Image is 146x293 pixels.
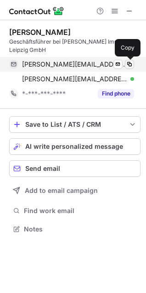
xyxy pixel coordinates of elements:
div: Save to List / ATS / CRM [25,121,124,128]
button: Add to email campaign [9,182,140,199]
span: [PERSON_NAME][EMAIL_ADDRESS][DOMAIN_NAME] [22,60,127,68]
span: Add to email campaign [25,187,98,194]
button: Reveal Button [98,89,134,98]
span: AI write personalized message [25,143,123,150]
span: Find work email [24,207,137,215]
span: [PERSON_NAME][EMAIL_ADDRESS][DOMAIN_NAME] [22,75,127,83]
button: Find work email [9,204,140,217]
button: save-profile-one-click [9,116,140,133]
div: [PERSON_NAME] [9,28,71,37]
button: Notes [9,223,140,236]
button: AI write personalized message [9,138,140,155]
span: Send email [25,165,60,172]
span: Notes [24,225,137,233]
button: Send email [9,160,140,177]
img: ContactOut v5.3.10 [9,6,64,17]
div: Geschäftsführer bei [PERSON_NAME] Immobilien Leipzig GmbH [9,38,140,54]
